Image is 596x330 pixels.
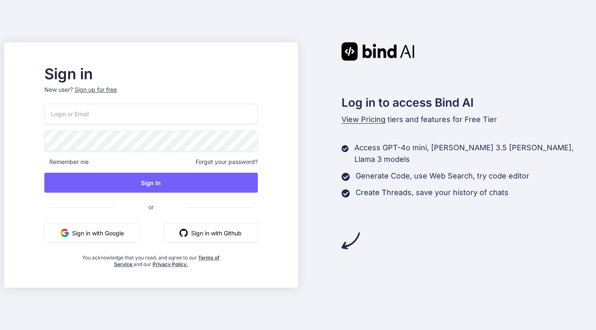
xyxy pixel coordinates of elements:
[44,173,258,193] button: Sign In
[115,197,187,217] span: or
[44,104,258,124] input: Login or Email
[80,249,223,268] div: You acknowledge that you read, and agree to our and our
[342,42,414,61] img: Bind AI logo
[342,115,385,124] span: View Pricing
[342,114,592,125] p: tiers and features for Free Tier
[196,158,258,166] span: Forgot your password?
[342,232,360,250] img: arrow
[61,229,69,237] img: google
[44,67,258,81] h2: Sign in
[356,187,509,198] p: Create Threads, save your history of chats
[354,142,592,165] p: Access GPT-4o mini, [PERSON_NAME] 3.5 [PERSON_NAME], Llama 3 models
[342,94,592,111] h2: Log in to access Bind AI
[114,254,220,267] a: Terms of Service
[44,86,258,104] p: New user?
[163,223,258,243] button: Sign in with Github
[179,229,188,237] img: github
[356,170,529,182] p: Generate Code, use Web Search, try code editor
[153,261,188,267] a: Privacy Policy.
[75,86,117,94] div: Sign up for free
[44,158,89,166] span: Remember me
[44,223,140,243] button: Sign in with Google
